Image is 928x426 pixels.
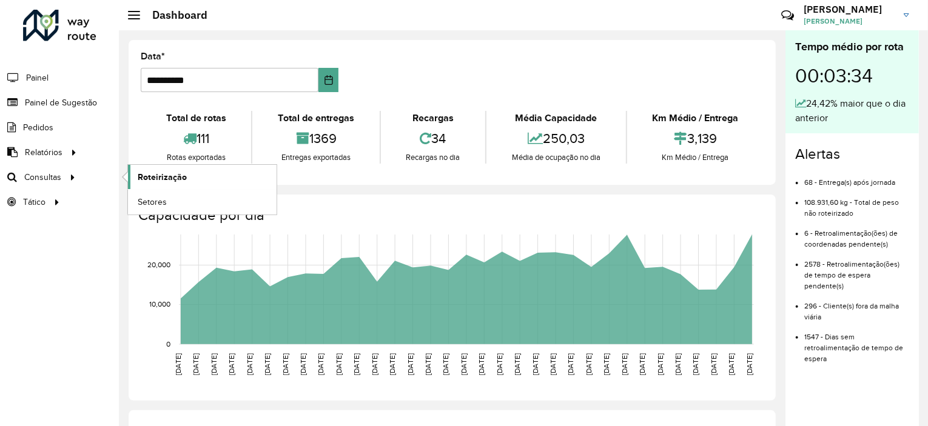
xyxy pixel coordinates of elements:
[318,68,339,92] button: Choose Date
[513,353,521,375] text: [DATE]
[804,219,909,250] li: 6 - Retroalimentação(ões) de coordenadas pendente(s)
[138,207,764,224] h4: Capacidade por dia
[804,250,909,291] li: 2578 - Retroalimentação(ões) de tempo de espera pendente(s)
[174,353,182,375] text: [DATE]
[384,151,482,164] div: Recargas no dia
[424,353,432,375] text: [DATE]
[23,196,45,208] span: Tático
[128,165,277,189] a: Roteirização
[335,353,343,375] text: [DATE]
[144,151,248,164] div: Rotas exportadas
[795,145,909,163] h4: Alertas
[795,55,909,96] div: 00:03:34
[144,125,248,151] div: 111
[674,353,682,375] text: [DATE]
[804,4,895,15] h3: [PERSON_NAME]
[442,353,450,375] text: [DATE]
[795,39,909,55] div: Tempo médio por rota
[23,121,53,134] span: Pedidos
[299,353,307,375] text: [DATE]
[620,353,628,375] text: [DATE]
[227,353,235,375] text: [DATE]
[531,353,539,375] text: [DATE]
[138,196,167,208] span: Setores
[166,340,170,348] text: 0
[149,301,170,308] text: 10,000
[745,353,753,375] text: [DATE]
[25,96,97,109] span: Painel de Sugestão
[138,171,187,184] span: Roteirização
[246,353,254,375] text: [DATE]
[804,322,909,364] li: 1547 - Dias sem retroalimentação de tempo de espera
[384,125,482,151] div: 34
[804,16,895,27] span: [PERSON_NAME]
[24,171,61,184] span: Consultas
[728,353,736,375] text: [DATE]
[496,353,503,375] text: [DATE]
[144,111,248,125] div: Total de rotas
[489,111,622,125] div: Média Capacidade
[255,125,376,151] div: 1369
[630,125,761,151] div: 3,139
[804,291,909,322] li: 296 - Cliente(s) fora da malha viária
[128,190,277,214] a: Setores
[140,8,207,22] h2: Dashboard
[477,353,485,375] text: [DATE]
[710,353,718,375] text: [DATE]
[147,261,170,269] text: 20,000
[317,353,324,375] text: [DATE]
[384,111,482,125] div: Recargas
[804,188,909,219] li: 108.931,60 kg - Total de peso não roteirizado
[460,353,468,375] text: [DATE]
[263,353,271,375] text: [DATE]
[26,72,49,84] span: Painel
[489,125,622,151] div: 250,03
[25,146,62,159] span: Relatórios
[352,353,360,375] text: [DATE]
[656,353,664,375] text: [DATE]
[406,353,414,375] text: [DATE]
[630,151,761,164] div: Km Médio / Entrega
[567,353,575,375] text: [DATE]
[192,353,200,375] text: [DATE]
[795,96,909,125] div: 24,42% maior que o dia anterior
[141,49,165,64] label: Data
[585,353,593,375] text: [DATE]
[255,111,376,125] div: Total de entregas
[549,353,557,375] text: [DATE]
[489,151,622,164] div: Média de ocupação no dia
[388,353,396,375] text: [DATE]
[603,353,611,375] text: [DATE]
[255,151,376,164] div: Entregas exportadas
[638,353,646,375] text: [DATE]
[775,2,801,28] a: Contato Rápido
[630,111,761,125] div: Km Médio / Entrega
[281,353,289,375] text: [DATE]
[692,353,700,375] text: [DATE]
[804,168,909,188] li: 68 - Entrega(s) após jornada
[210,353,218,375] text: [DATE]
[371,353,378,375] text: [DATE]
